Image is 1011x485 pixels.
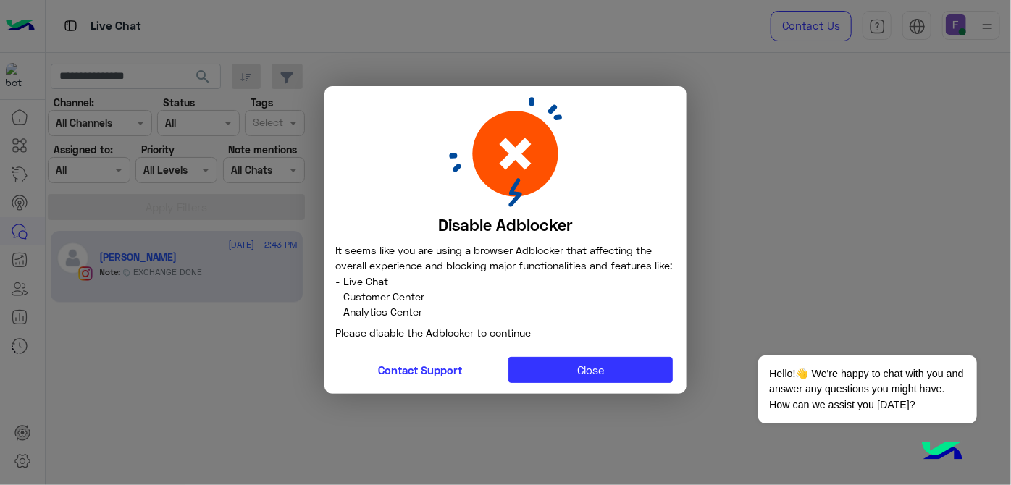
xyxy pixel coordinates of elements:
[508,357,674,383] button: Close
[335,289,676,304] span: - Customer Center
[338,357,503,383] button: Contact Support
[335,304,676,319] span: - Analytics Center
[335,274,676,289] span: - Live Chat
[335,320,676,346] p: Please disable the Adblocker to continue
[439,215,573,235] b: Disable Adblocker
[917,427,968,478] img: hulul-logo.png
[335,244,672,271] span: It seems like you are using a browser Adblocker that affecting the overall experience and blockin...
[758,355,976,423] span: Hello!👋 We're happy to chat with you and answer any questions you might have. How can we assist y...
